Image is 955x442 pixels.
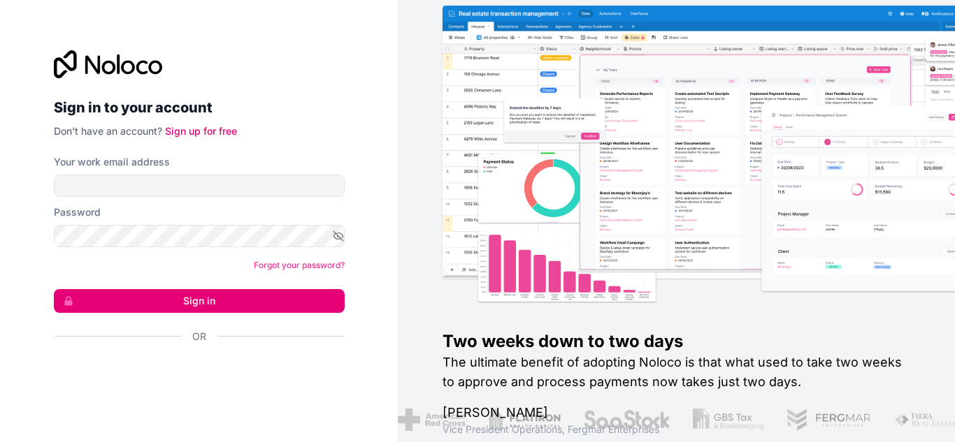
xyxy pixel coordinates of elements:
a: Sign up for free [165,125,237,137]
h1: Two weeks down to two days [443,330,910,353]
span: Or [192,330,206,344]
h2: The ultimate benefit of adopting Noloco is that what used to take two weeks to approve and proces... [443,353,910,392]
input: Password [54,225,345,247]
h2: Sign in to your account [54,95,345,120]
h1: [PERSON_NAME] [443,403,910,422]
span: Don't have an account? [54,125,162,137]
iframe: Sign in with Google Button [47,359,340,390]
img: /assets/american-red-cross-BAupjrZR.png [398,408,466,431]
input: Email address [54,175,345,197]
a: Forgot your password? [254,260,345,270]
label: Password [54,205,101,219]
label: Your work email address [54,155,170,169]
button: Sign in [54,289,345,313]
h1: Vice President Operations , Fergmar Enterprises [443,422,910,436]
